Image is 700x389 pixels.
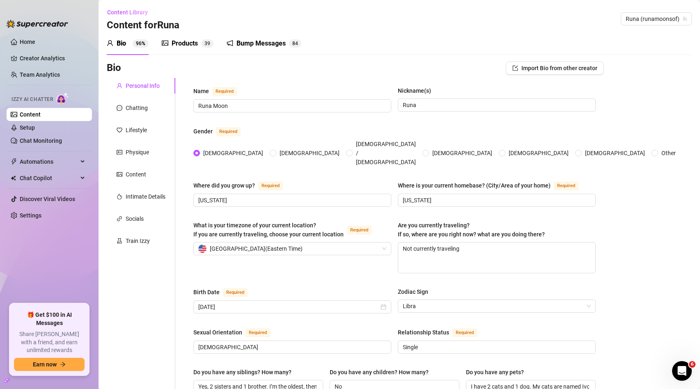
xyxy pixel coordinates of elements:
[126,148,149,157] div: Physique
[107,40,113,46] span: user
[212,87,237,96] span: Required
[295,41,298,46] span: 4
[227,40,233,46] span: notification
[20,39,35,45] a: Home
[117,194,122,199] span: fire
[398,86,431,95] div: Nickname(s)
[198,245,207,253] img: us
[466,368,524,377] div: Do you have any pets?
[193,368,297,377] label: Do you have any siblings? How many?
[117,105,122,111] span: message
[126,81,160,90] div: Personal Info
[20,172,78,185] span: Chat Copilot
[107,19,179,32] h3: Content for Runa
[258,181,283,190] span: Required
[117,238,122,244] span: experiment
[56,92,69,104] img: AI Chatter
[292,41,295,46] span: 8
[330,368,434,377] label: Do you have any children? How many?
[117,39,126,48] div: Bio
[193,181,292,190] label: Where did you grow up?
[330,368,429,377] div: Do you have any children? How many?
[14,311,85,327] span: 🎁 Get $100 in AI Messages
[223,288,248,297] span: Required
[398,222,545,238] span: Are you currently traveling? If so, where are you right now? what are you doing there?
[11,158,17,165] span: thunderbolt
[398,243,595,273] textarea: Not currently traveling
[126,103,148,112] div: Chatting
[193,181,255,190] div: Where did you grow up?
[126,192,165,201] div: Intimate Details
[658,149,679,158] span: Other
[554,181,578,190] span: Required
[398,86,437,95] label: Nickname(s)
[126,236,150,245] div: Train Izzy
[11,175,16,181] img: Chat Copilot
[20,52,85,65] a: Creator Analytics
[398,181,551,190] div: Where is your current homebase? (City/Area of your home)
[403,196,589,205] input: Where is your current homebase? (City/Area of your home)
[11,96,53,103] span: Izzy AI Chatter
[107,62,121,75] h3: Bio
[626,13,687,25] span: Runa (runamoonsof)
[672,361,692,381] iframe: Intercom live chat
[193,327,279,337] label: Sexual Orientation
[133,39,149,48] sup: 96%
[452,328,477,337] span: Required
[521,65,597,71] span: Import Bio from other creator
[20,196,75,202] a: Discover Viral Videos
[398,287,434,296] label: Zodiac Sign
[505,149,572,158] span: [DEMOGRAPHIC_DATA]
[4,378,10,383] span: build
[216,127,241,136] span: Required
[506,62,604,75] button: Import Bio from other creator
[398,327,486,337] label: Relationship Status
[33,361,57,368] span: Earn now
[347,226,372,235] span: Required
[398,181,588,190] label: Where is your current homebase? (City/Area of your home)
[193,126,250,136] label: Gender
[466,368,530,377] label: Do you have any pets?
[403,343,589,352] input: Relationship Status
[236,39,286,48] div: Bump Messages
[200,149,266,158] span: [DEMOGRAPHIC_DATA]
[117,172,122,177] span: picture
[193,328,242,337] div: Sexual Orientation
[207,41,210,46] span: 9
[353,140,419,167] span: [DEMOGRAPHIC_DATA] / [DEMOGRAPHIC_DATA]
[193,287,257,297] label: Birth Date
[20,124,35,131] a: Setup
[162,40,168,46] span: picture
[126,126,147,135] div: Lifestyle
[204,41,207,46] span: 3
[193,368,291,377] div: Do you have any siblings? How many?
[512,65,518,71] span: import
[198,196,385,205] input: Where did you grow up?
[193,86,246,96] label: Name
[193,288,220,297] div: Birth Date
[198,101,385,110] input: Name
[198,343,385,352] input: Sexual Orientation
[20,111,41,118] a: Content
[117,149,122,155] span: idcard
[582,149,648,158] span: [DEMOGRAPHIC_DATA]
[14,358,85,371] button: Earn nowarrow-right
[198,302,379,311] input: Birth Date
[117,83,122,89] span: user
[193,127,213,136] div: Gender
[276,149,343,158] span: [DEMOGRAPHIC_DATA]
[289,39,301,48] sup: 84
[7,20,68,28] img: logo-BBDzfeDw.svg
[20,212,41,219] a: Settings
[117,127,122,133] span: heart
[201,39,213,48] sup: 39
[172,39,198,48] div: Products
[126,214,144,223] div: Socials
[193,87,209,96] div: Name
[246,328,270,337] span: Required
[403,300,591,312] span: Libra
[403,101,589,110] input: Nickname(s)
[689,361,695,368] span: 6
[60,362,66,367] span: arrow-right
[107,9,148,16] span: Content Library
